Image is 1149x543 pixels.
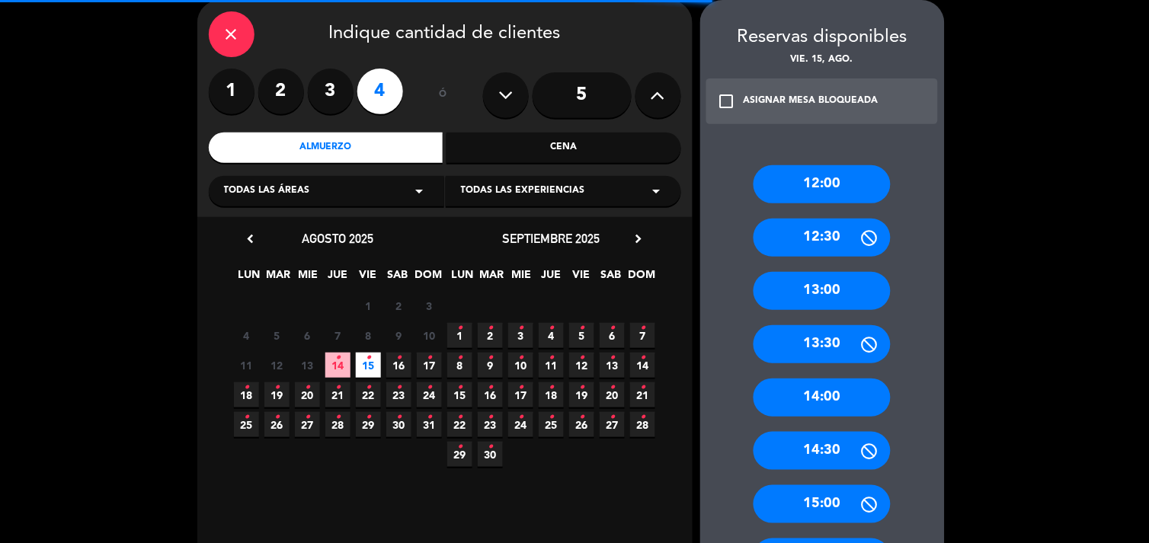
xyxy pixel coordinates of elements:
span: 2 [478,323,503,348]
span: 11 [234,353,259,378]
div: Indique cantidad de clientes [209,11,681,57]
span: DOM [628,266,653,291]
span: 3 [508,323,533,348]
i: • [366,405,371,430]
i: • [427,375,432,400]
span: 28 [630,412,655,437]
span: 8 [356,323,381,348]
span: 7 [325,323,350,348]
span: MIE [509,266,534,291]
span: 19 [264,382,290,407]
span: 29 [447,442,472,467]
span: 23 [386,382,411,407]
span: 20 [295,382,320,407]
span: 22 [356,382,381,407]
i: • [488,375,493,400]
span: 6 [600,323,625,348]
div: 14:30 [754,432,891,470]
span: 20 [600,382,625,407]
span: VIE [568,266,594,291]
div: 12:30 [754,219,891,257]
span: VIE [355,266,380,291]
i: • [335,375,341,400]
i: • [579,375,584,400]
span: JUE [325,266,350,291]
i: arrow_drop_down [411,182,429,200]
i: • [579,346,584,370]
i: • [610,375,615,400]
span: 10 [417,323,442,348]
i: • [640,405,645,430]
i: • [457,375,462,400]
i: • [244,405,249,430]
div: 13:30 [754,325,891,363]
span: 25 [539,412,564,437]
i: • [335,346,341,370]
div: Cena [446,133,681,163]
span: 27 [600,412,625,437]
div: ASIGNAR MESA BLOQUEADA [744,94,879,109]
span: 10 [508,353,533,378]
i: • [549,316,554,340]
span: MAR [479,266,504,291]
span: 29 [356,412,381,437]
i: • [610,316,615,340]
span: 26 [569,412,594,437]
i: • [457,435,462,459]
span: 9 [478,353,503,378]
span: MIE [296,266,321,291]
span: MAR [266,266,291,291]
i: • [488,405,493,430]
i: • [488,346,493,370]
i: • [579,316,584,340]
span: 31 [417,412,442,437]
span: agosto 2025 [302,231,374,246]
i: • [335,405,341,430]
span: 14 [325,353,350,378]
span: 16 [386,353,411,378]
i: chevron_right [631,231,647,247]
i: chevron_left [243,231,259,247]
i: • [457,346,462,370]
span: Todas las experiencias [461,184,585,199]
label: 1 [209,69,254,114]
span: SAB [385,266,410,291]
span: Todas las áreas [224,184,310,199]
span: 7 [630,323,655,348]
span: 19 [569,382,594,407]
i: • [640,346,645,370]
span: 27 [295,412,320,437]
i: • [579,405,584,430]
i: • [518,316,523,340]
div: vie. 15, ago. [700,53,945,68]
span: 22 [447,412,472,437]
i: • [427,405,432,430]
span: 2 [386,293,411,318]
i: • [549,346,554,370]
span: 30 [478,442,503,467]
i: • [457,316,462,340]
span: LUN [236,266,261,291]
i: • [549,375,554,400]
i: • [366,375,371,400]
span: 17 [417,353,442,378]
span: LUN [450,266,475,291]
span: 11 [539,353,564,378]
span: 13 [295,353,320,378]
div: 15:00 [754,485,891,523]
span: 30 [386,412,411,437]
label: 2 [258,69,304,114]
i: check_box_outline_blank [718,92,736,110]
span: 6 [295,323,320,348]
i: • [305,405,310,430]
i: • [610,405,615,430]
i: • [457,405,462,430]
i: • [427,346,432,370]
div: Almuerzo [209,133,443,163]
span: 24 [508,412,533,437]
span: 21 [325,382,350,407]
i: • [396,405,402,430]
span: 17 [508,382,533,407]
label: 3 [308,69,354,114]
i: • [518,346,523,370]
